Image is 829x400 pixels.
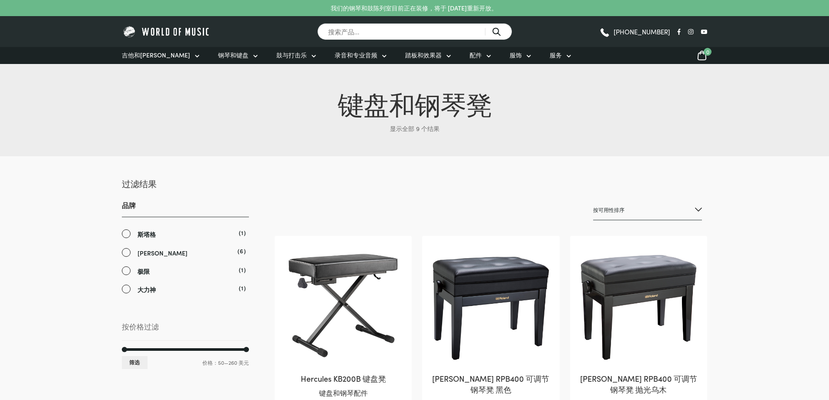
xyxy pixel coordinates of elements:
select: 车间订单 [593,200,702,220]
font: [PERSON_NAME] RPB400 可调节钢琴凳 黑色 [432,373,549,395]
div: 品牌 [122,200,249,295]
font: 服饰 [510,50,522,59]
img: Hercules KB200B 键盘凳 [283,245,403,364]
font: 价格： [202,359,218,366]
font: 鼓与打击乐 [276,50,307,59]
font: 配件 [470,50,482,59]
font: [PHONE_NUMBER] [614,27,670,36]
font: 吉他和[PERSON_NAME] [122,50,190,59]
font: 过滤结果 [122,177,157,189]
font: 极限 [138,267,150,276]
input: 搜索产品... [317,23,512,40]
font: 键盘和钢琴凳 [338,85,492,121]
a: [PHONE_NUMBER] [599,25,670,38]
a: 大力神 [122,283,249,295]
font: [PERSON_NAME] RPB400 可调节钢琴凳 抛光乌木 [580,373,697,395]
font: 服务 [550,50,562,59]
font: （6） [234,247,249,255]
font: 显示全部 9 个结果 [390,124,440,133]
font: [PERSON_NAME] [138,249,188,257]
button: 筛选 [122,356,148,369]
a: 极限 [122,265,249,276]
img: Roland RPB400 可调节钢琴凳 黑色 [431,245,550,364]
font: 260 美元 [228,359,249,366]
font: 按价格过滤 [122,321,159,332]
font: — [224,359,228,366]
img: Roland RPB400 可调节钢琴凳 抛光乌木 [579,245,698,364]
font: 录音和专业音频 [335,50,377,59]
a: [PERSON_NAME] [122,246,249,258]
font: 斯塔格 [138,230,156,239]
font: （1） [235,229,249,237]
font: 钢琴和键盘 [218,50,248,59]
font: 大力神 [138,286,156,294]
font: 筛选 [129,360,140,366]
font: 我们的钢琴和鼓陈列室目前正在装修，将于 [DATE]重新开放。 [331,3,497,12]
font: Hercules KB200B 键盘凳 [301,373,386,384]
img: 音乐世界 [122,25,211,38]
font: 0 [706,48,709,55]
font: 踏板和效果器 [405,50,442,59]
font: （1） [235,284,249,292]
iframe: 与我们的支持团队聊天 [703,304,829,400]
font: 品牌 [122,200,136,210]
font: 键盘和钢琴配件 [319,388,368,397]
a: 斯塔格 [122,228,249,239]
font: 50 [218,359,224,366]
font: （1） [235,266,249,274]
